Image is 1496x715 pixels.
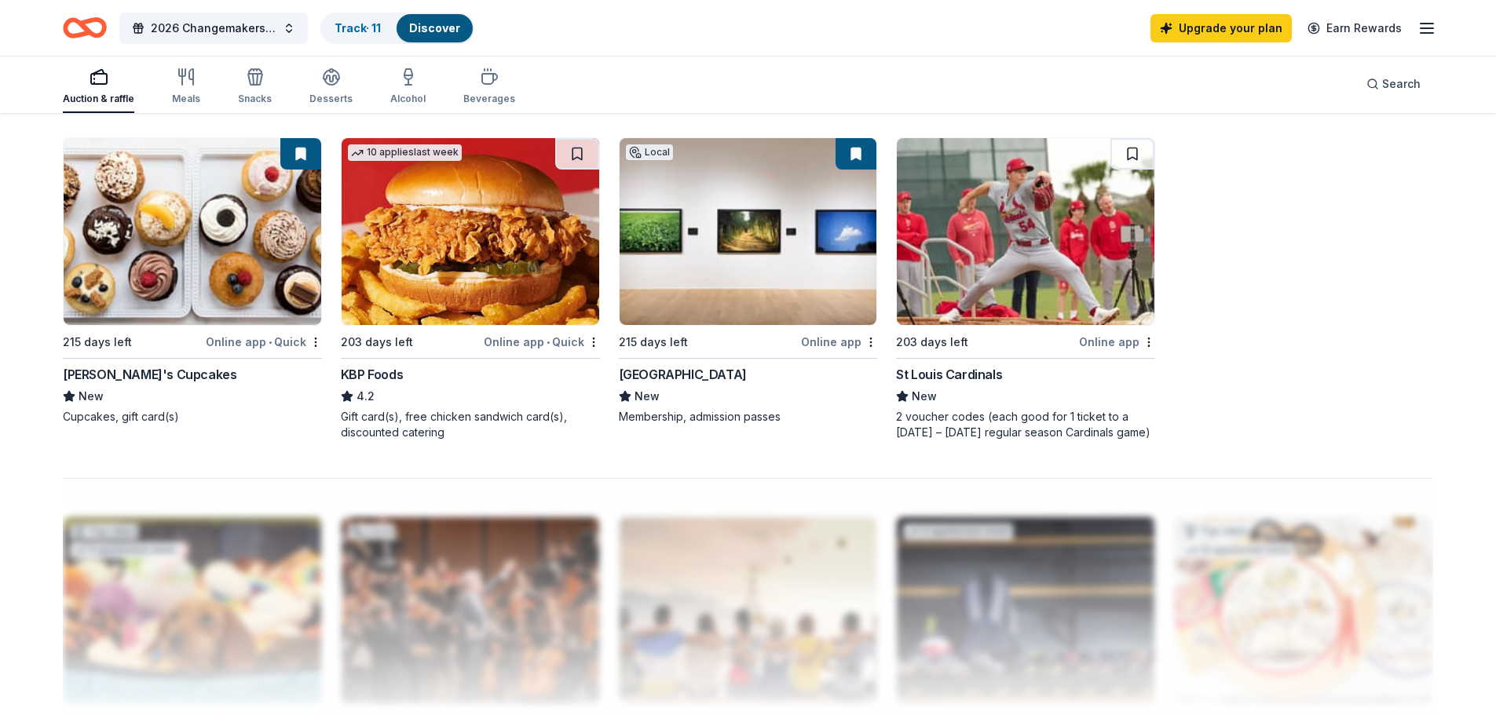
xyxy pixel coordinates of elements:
span: New [635,387,660,406]
span: • [547,336,550,348]
button: Desserts [309,61,353,113]
button: Meals [172,61,200,113]
div: [PERSON_NAME]'s Cupcakes [63,365,236,384]
div: Auction & raffle [63,93,134,105]
a: Track· 11 [335,21,381,35]
div: Online app Quick [484,332,600,352]
img: Image for Molly's Cupcakes [64,138,321,325]
div: 215 days left [63,333,132,352]
a: Upgrade your plan [1150,14,1292,42]
span: 4.2 [357,387,375,406]
div: Online app [801,332,877,352]
div: Gift card(s), free chicken sandwich card(s), discounted catering [341,409,600,440]
button: 2026 Changemakers Luncheon [119,13,308,44]
div: Local [626,144,673,160]
div: 2 voucher codes (each good for 1 ticket to a [DATE] – [DATE] regular season Cardinals game) [896,409,1155,440]
button: Auction & raffle [63,61,134,113]
span: Search [1382,75,1421,93]
div: Membership, admission passes [619,409,878,425]
button: Snacks [238,61,272,113]
div: Alcohol [390,93,426,105]
div: Desserts [309,93,353,105]
div: Cupcakes, gift card(s) [63,409,322,425]
div: [GEOGRAPHIC_DATA] [619,365,747,384]
img: Image for KBP Foods [342,138,599,325]
div: Online app Quick [206,332,322,352]
span: 2026 Changemakers Luncheon [151,19,276,38]
a: Image for Molly's Cupcakes215 days leftOnline app•Quick[PERSON_NAME]'s CupcakesNewCupcakes, gift ... [63,137,322,425]
div: 203 days left [341,333,413,352]
div: KBP Foods [341,365,403,384]
a: Earn Rewards [1298,14,1411,42]
button: Alcohol [390,61,426,113]
a: Image for Des Moines Art CenterLocal215 days leftOnline app[GEOGRAPHIC_DATA]NewMembership, admiss... [619,137,878,425]
a: Discover [409,21,460,35]
button: Search [1354,68,1433,100]
button: Beverages [463,61,515,113]
div: 215 days left [619,333,688,352]
span: New [79,387,104,406]
a: Home [63,9,107,46]
a: Image for KBP Foods10 applieslast week203 days leftOnline app•QuickKBP Foods4.2Gift card(s), free... [341,137,600,440]
div: 10 applies last week [348,144,462,161]
div: Online app [1079,332,1155,352]
span: • [269,336,272,348]
div: Beverages [463,93,515,105]
div: 203 days left [896,333,968,352]
img: Image for St Louis Cardinals [897,138,1154,325]
div: Snacks [238,93,272,105]
div: St Louis Cardinals [896,365,1002,384]
span: New [912,387,937,406]
button: Track· 11Discover [320,13,474,44]
a: Image for St Louis Cardinals203 days leftOnline appSt Louis CardinalsNew2 voucher codes (each goo... [896,137,1155,440]
img: Image for Des Moines Art Center [620,138,877,325]
div: Meals [172,93,200,105]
